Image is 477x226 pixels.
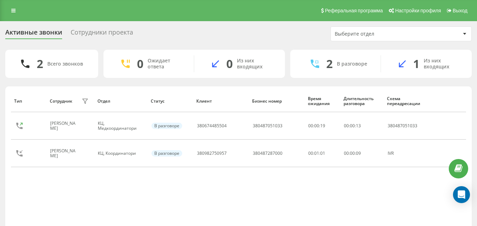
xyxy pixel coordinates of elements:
div: Из них входящих [424,58,461,70]
div: В разговоре [337,61,367,67]
div: Выберите отдел [335,31,419,37]
div: 380674485504 [197,123,227,128]
div: 1 [413,57,419,71]
div: КЦ, Медкоординатори [98,121,144,131]
div: Схема переадресации [387,96,427,106]
div: Статус [151,99,190,104]
div: В разговоре [151,150,182,157]
div: 00:00:19 [308,123,336,128]
div: : : [344,123,361,128]
div: Клиент [196,99,245,104]
div: 00:01:01 [308,151,336,156]
div: 380487051033 [253,123,282,128]
div: [PERSON_NAME] [50,148,80,159]
div: Сотрудники проекта [71,29,133,39]
div: Ожидает ответа [148,58,183,70]
div: Отдел [97,99,144,104]
div: Сотрудник [50,99,72,104]
div: 2 [326,57,333,71]
span: 00 [350,123,355,129]
span: 09 [356,150,361,156]
div: В разговоре [151,123,182,129]
span: 13 [356,123,361,129]
div: 0 [226,57,233,71]
div: 380487051033 [388,123,427,128]
div: [PERSON_NAME] [50,121,80,131]
div: IVR [388,151,427,156]
div: Бизнес номер [252,99,301,104]
div: 2 [37,57,43,71]
span: Реферальная программа [325,8,383,13]
div: Open Intercom Messenger [453,186,470,203]
div: КЦ, Координатори [98,151,144,156]
div: Активные звонки [5,29,62,39]
span: 00 [344,123,349,129]
div: Длительность разговора [344,96,381,106]
div: : : [344,151,361,156]
div: Всего звонков [47,61,83,67]
span: 00 [344,150,349,156]
div: Из них входящих [237,58,274,70]
div: Время ожидания [308,96,337,106]
span: 00 [350,150,355,156]
span: Настройки профиля [395,8,441,13]
div: 380982750957 [197,151,227,156]
div: 0 [137,57,143,71]
span: Выход [453,8,467,13]
div: Тип [14,99,43,104]
div: 380487287000 [253,151,282,156]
